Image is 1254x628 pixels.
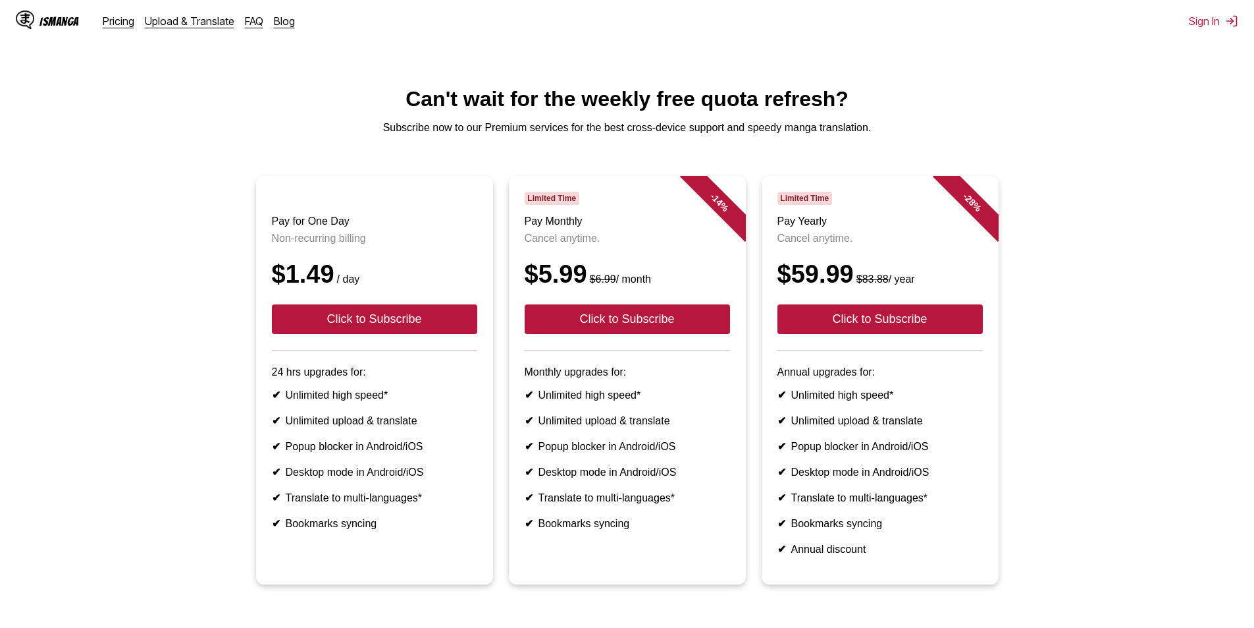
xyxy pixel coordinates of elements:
[103,14,134,28] a: Pricing
[145,14,234,28] a: Upload & Translate
[777,415,786,426] b: ✔
[525,233,730,244] p: Cancel anytime.
[525,415,533,426] b: ✔
[854,273,915,285] small: / year
[1189,14,1238,28] button: Sign In
[272,492,280,503] b: ✔
[272,517,477,530] li: Bookmarks syncing
[272,366,477,378] p: 24 hrs upgrades for:
[525,389,533,401] b: ✔
[272,466,477,478] li: Desktop mode in Android/iOS
[11,122,1243,134] p: Subscribe now to our Premium services for the best cross-device support and speedy manga translat...
[777,366,983,378] p: Annual upgrades for:
[272,415,280,426] b: ✔
[590,273,616,285] s: $6.99
[245,14,263,28] a: FAQ
[525,518,533,529] b: ✔
[525,492,533,503] b: ✔
[525,192,579,205] span: Limited Time
[777,260,983,289] div: $59.99
[777,389,786,401] b: ✔
[334,273,360,285] small: / day
[525,215,730,227] h3: Pay Monthly
[272,389,477,401] li: Unlimited high speed*
[272,414,477,427] li: Unlimited upload & translate
[1225,14,1238,28] img: Sign out
[587,273,651,285] small: / month
[777,492,786,503] b: ✔
[525,389,730,401] li: Unlimited high speed*
[777,544,786,555] b: ✔
[932,163,1011,242] div: - 28 %
[16,11,103,32] a: IsManga LogoIsManga
[525,414,730,427] li: Unlimited upload & translate
[272,467,280,478] b: ✔
[272,492,477,504] li: Translate to multi-languages*
[777,517,983,530] li: Bookmarks syncing
[777,441,786,452] b: ✔
[777,466,983,478] li: Desktop mode in Android/iOS
[525,366,730,378] p: Monthly upgrades for:
[272,441,280,452] b: ✔
[525,441,533,452] b: ✔
[679,163,758,242] div: - 14 %
[777,414,983,427] li: Unlimited upload & translate
[274,14,295,28] a: Blog
[272,389,280,401] b: ✔
[525,467,533,478] b: ✔
[777,389,983,401] li: Unlimited high speed*
[777,492,983,504] li: Translate to multi-languages*
[777,304,983,334] button: Click to Subscribe
[777,543,983,556] li: Annual discount
[525,466,730,478] li: Desktop mode in Android/iOS
[11,87,1243,111] h1: Can't wait for the weekly free quota refresh?
[856,273,889,285] s: $83.88
[16,11,34,29] img: IsManga Logo
[525,260,730,289] div: $5.99
[272,304,477,334] button: Click to Subscribe
[525,440,730,453] li: Popup blocker in Android/iOS
[272,233,477,244] p: Non-recurring billing
[525,517,730,530] li: Bookmarks syncing
[39,15,79,28] div: IsManga
[777,233,983,244] p: Cancel anytime.
[272,260,477,289] div: $1.49
[777,215,983,227] h3: Pay Yearly
[272,518,280,529] b: ✔
[777,440,983,453] li: Popup blocker in Android/iOS
[777,467,786,478] b: ✔
[272,215,477,227] h3: Pay for One Day
[272,440,477,453] li: Popup blocker in Android/iOS
[777,518,786,529] b: ✔
[525,492,730,504] li: Translate to multi-languages*
[525,304,730,334] button: Click to Subscribe
[777,192,832,205] span: Limited Time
